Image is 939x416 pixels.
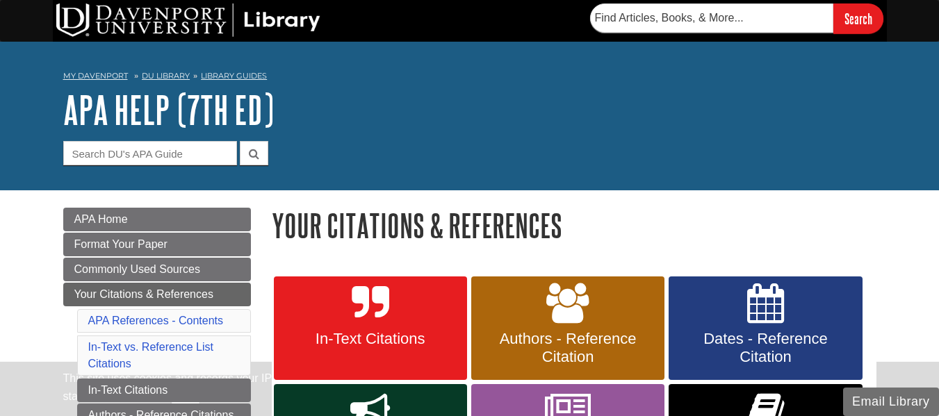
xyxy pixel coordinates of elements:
[74,213,128,225] span: APA Home
[142,71,190,81] a: DU Library
[833,3,883,33] input: Search
[74,288,213,300] span: Your Citations & References
[63,258,251,281] a: Commonly Used Sources
[284,330,457,348] span: In-Text Citations
[63,141,237,165] input: Search DU's APA Guide
[471,276,664,381] a: Authors - Reference Citation
[63,70,128,82] a: My Davenport
[88,315,223,326] a: APA References - Contents
[590,3,833,33] input: Find Articles, Books, & More...
[482,330,654,366] span: Authors - Reference Citation
[77,378,251,402] a: In-Text Citations
[201,71,267,81] a: Library Guides
[63,283,251,306] a: Your Citations & References
[63,233,251,256] a: Format Your Paper
[56,3,320,37] img: DU Library
[63,208,251,231] a: APA Home
[679,330,851,366] span: Dates - Reference Citation
[272,208,876,243] h1: Your Citations & References
[274,276,467,381] a: In-Text Citations
[63,67,876,89] nav: breadcrumb
[74,238,168,250] span: Format Your Paper
[74,263,200,275] span: Commonly Used Sources
[88,341,214,369] a: In-Text vs. Reference List Citations
[669,276,862,381] a: Dates - Reference Citation
[63,88,274,131] a: APA Help (7th Ed)
[843,388,939,416] button: Email Library
[590,3,883,33] form: Searches DU Library's articles, books, and more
